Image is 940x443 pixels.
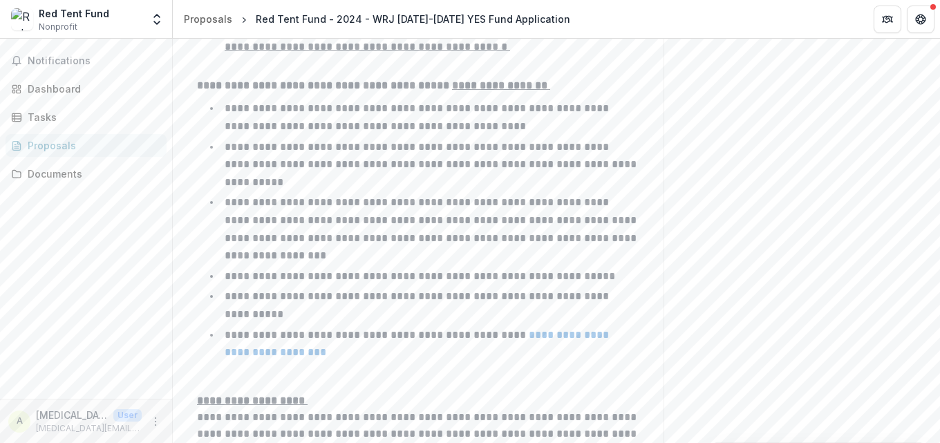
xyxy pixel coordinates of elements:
[36,422,142,435] p: [MEDICAL_DATA][EMAIL_ADDRESS][DOMAIN_NAME]
[874,6,901,33] button: Partners
[184,12,232,26] div: Proposals
[28,138,156,153] div: Proposals
[28,82,156,96] div: Dashboard
[6,77,167,100] a: Dashboard
[28,110,156,124] div: Tasks
[6,162,167,185] a: Documents
[28,167,156,181] div: Documents
[147,413,164,430] button: More
[6,134,167,157] a: Proposals
[147,6,167,33] button: Open entity switcher
[11,8,33,30] img: Red Tent Fund
[113,409,142,422] p: User
[6,50,167,72] button: Notifications
[6,106,167,129] a: Tasks
[17,417,23,426] div: alli@redtentfund.org
[28,55,161,67] span: Notifications
[907,6,934,33] button: Get Help
[39,6,109,21] div: Red Tent Fund
[178,9,576,29] nav: breadcrumb
[36,408,108,422] p: [MEDICAL_DATA][EMAIL_ADDRESS][DOMAIN_NAME]
[178,9,238,29] a: Proposals
[39,21,77,33] span: Nonprofit
[256,12,570,26] div: Red Tent Fund - 2024 - WRJ [DATE]-[DATE] YES Fund Application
